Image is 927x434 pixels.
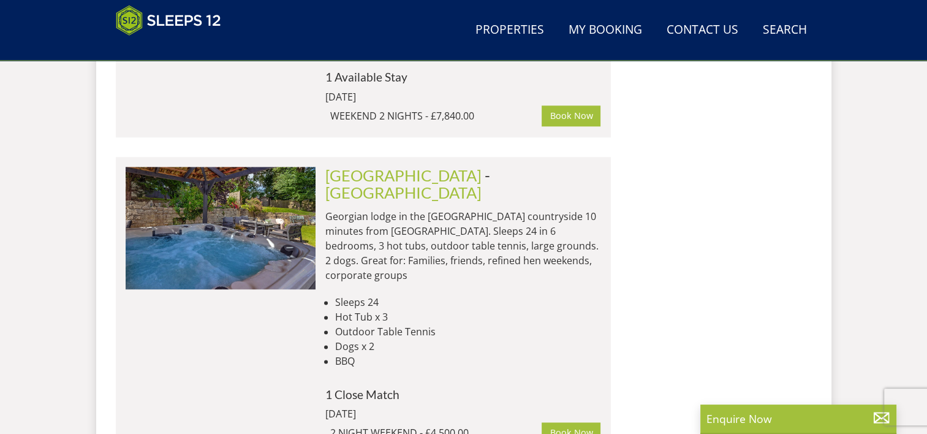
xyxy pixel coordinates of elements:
[330,108,542,123] div: WEEKEND 2 NIGHTS - £7,840.00
[325,209,601,283] p: Georgian lodge in the [GEOGRAPHIC_DATA] countryside 10 minutes from [GEOGRAPHIC_DATA]. Sleeps 24 ...
[325,166,482,185] a: [GEOGRAPHIC_DATA]
[126,167,316,289] img: open-uri20250716-22-em0v1f.original.
[662,17,743,44] a: Contact Us
[335,324,601,339] li: Outdoor Table Tennis
[110,43,238,53] iframe: Customer reviews powered by Trustpilot
[542,105,600,126] a: Book Now
[325,388,601,401] h4: 1 Close Match
[325,70,601,83] h4: 1 Available Stay
[335,354,601,368] li: BBQ
[325,406,491,421] div: [DATE]
[116,5,221,36] img: Sleeps 12
[335,310,601,324] li: Hot Tub x 3
[706,411,890,427] p: Enquire Now
[758,17,812,44] a: Search
[325,89,491,104] div: [DATE]
[335,295,601,310] li: Sleeps 24
[325,166,490,202] span: -
[471,17,549,44] a: Properties
[564,17,647,44] a: My Booking
[335,339,601,354] li: Dogs x 2
[325,183,482,202] a: [GEOGRAPHIC_DATA]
